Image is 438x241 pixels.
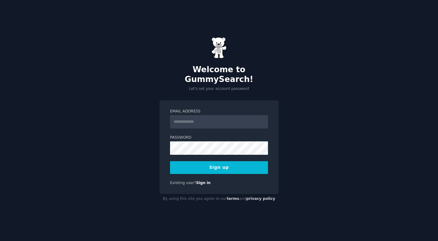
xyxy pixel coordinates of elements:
label: Email Address [170,109,268,114]
button: Sign up [170,161,268,174]
img: Gummy Bear [211,37,227,58]
h2: Welcome to GummySearch! [159,65,279,84]
a: terms [227,197,239,201]
a: Sign in [196,181,211,185]
div: By using this site you agree to our and [159,194,279,204]
p: Let's set your account password [159,86,279,92]
label: Password [170,135,268,140]
span: Existing user? [170,181,196,185]
a: privacy policy [246,197,275,201]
